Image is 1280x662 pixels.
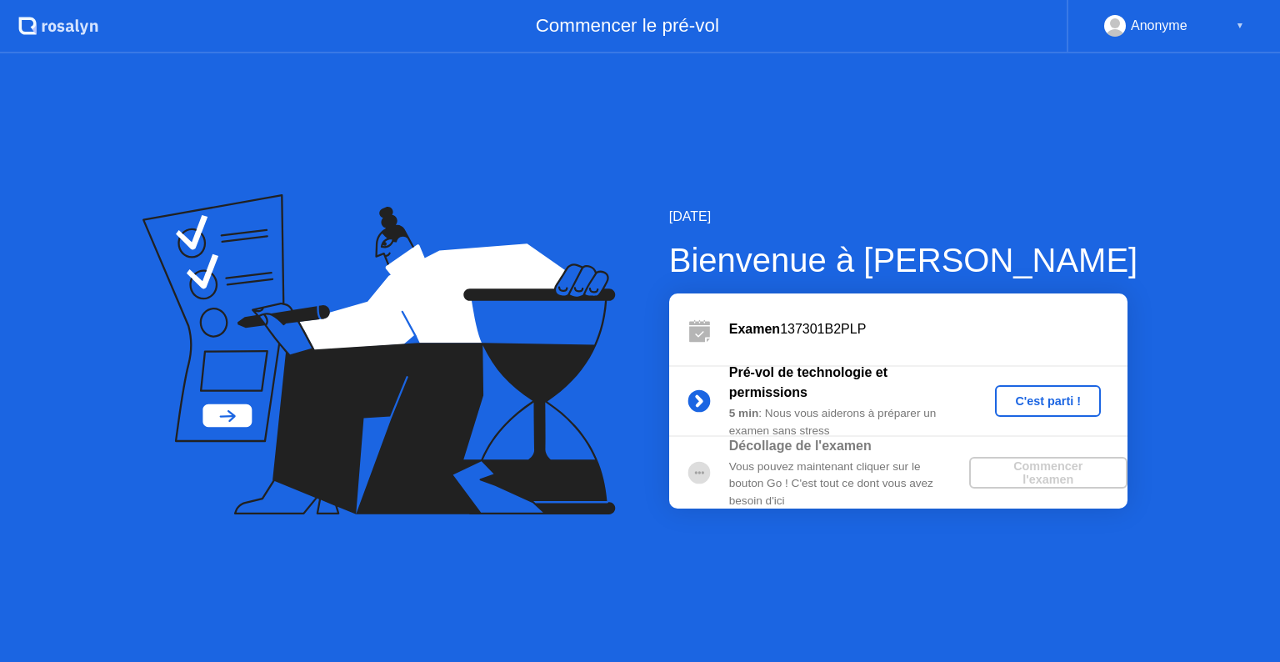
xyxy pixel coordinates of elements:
[729,459,969,509] div: Vous pouvez maintenant cliquer sur le bouton Go ! C'est tout ce dont vous avez besoin d'ici
[995,385,1101,417] button: C'est parti !
[976,459,1121,486] div: Commencer l'examen
[1131,15,1187,37] div: Anonyme
[969,457,1127,489] button: Commencer l'examen
[1236,15,1244,37] div: ▼
[729,322,780,336] b: Examen
[729,365,887,399] b: Pré-vol de technologie et permissions
[1002,394,1094,408] div: C'est parti !
[729,319,1127,339] div: 137301B2PLP
[669,235,1137,285] div: Bienvenue à [PERSON_NAME]
[729,439,872,453] b: Décollage de l'examen
[729,407,759,419] b: 5 min
[669,207,1137,227] div: [DATE]
[729,405,969,439] div: : Nous vous aiderons à préparer un examen sans stress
